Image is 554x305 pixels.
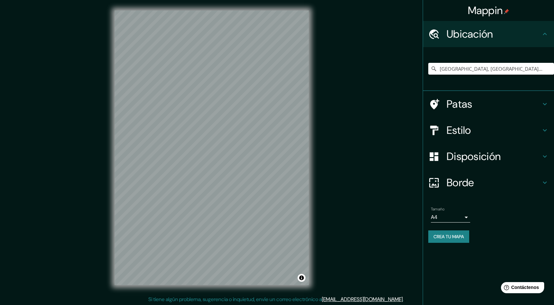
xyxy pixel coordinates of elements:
font: Patas [447,97,472,111]
font: . [405,296,406,303]
div: Patas [423,91,554,117]
iframe: Lanzador de widgets de ayuda [496,279,547,298]
font: . [403,296,404,303]
font: Ubicación [447,27,493,41]
button: Crea tu mapa [428,230,469,243]
button: Activar o desactivar atribución [298,274,305,282]
font: Tamaño [431,206,444,212]
font: Borde [447,176,474,189]
font: Mappin [468,4,503,17]
font: . [404,296,405,303]
canvas: Mapa [115,10,309,285]
font: A4 [431,214,437,221]
font: Crea tu mapa [434,234,464,240]
div: Disposición [423,143,554,170]
a: [EMAIL_ADDRESS][DOMAIN_NAME] [322,296,403,303]
div: Borde [423,170,554,196]
font: Si tiene algún problema, sugerencia o inquietud, envíe un correo electrónico a [148,296,322,303]
font: Estilo [447,123,471,137]
div: A4 [431,212,470,223]
div: Ubicación [423,21,554,47]
img: pin-icon.png [504,9,509,14]
div: Estilo [423,117,554,143]
input: Elige tu ciudad o zona [428,63,554,75]
font: Disposición [447,150,501,163]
